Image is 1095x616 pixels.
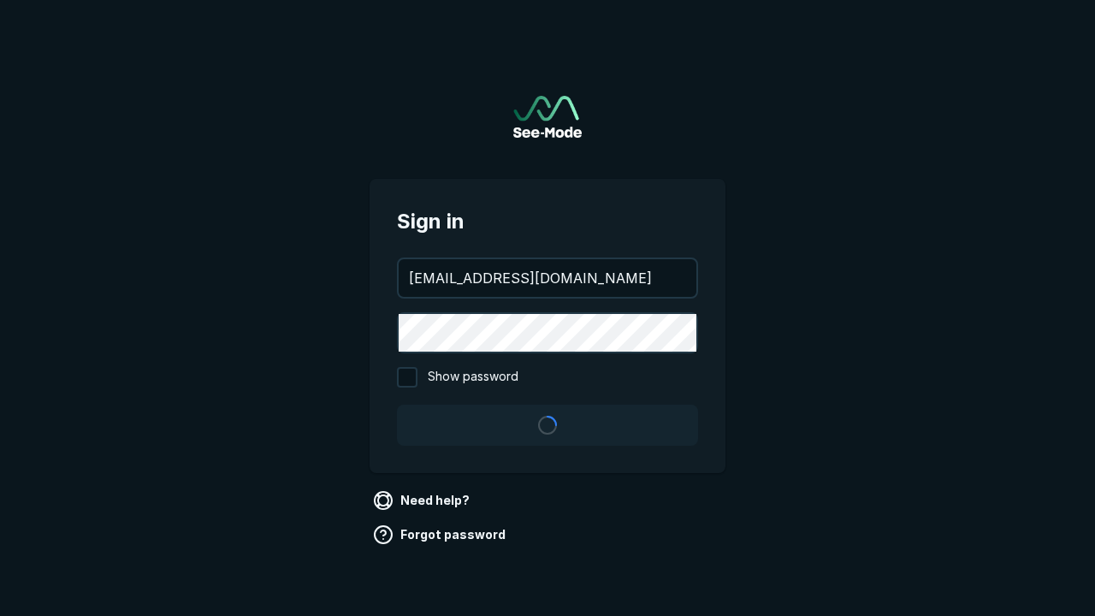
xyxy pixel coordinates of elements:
span: Show password [428,367,518,388]
a: Need help? [370,487,476,514]
span: Sign in [397,206,698,237]
img: See-Mode Logo [513,96,582,138]
a: Forgot password [370,521,512,548]
input: your@email.com [399,259,696,297]
a: Go to sign in [513,96,582,138]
